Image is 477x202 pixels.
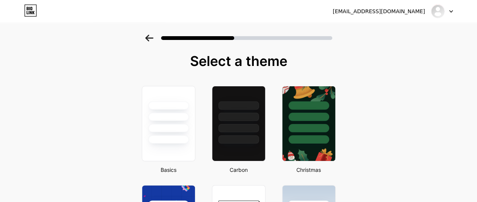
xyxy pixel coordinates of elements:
div: Christmas [280,166,338,174]
img: langitsenja [431,4,445,18]
div: Carbon [210,166,268,174]
div: Select a theme [139,54,339,69]
div: Basics [140,166,198,174]
div: [EMAIL_ADDRESS][DOMAIN_NAME] [333,8,425,15]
